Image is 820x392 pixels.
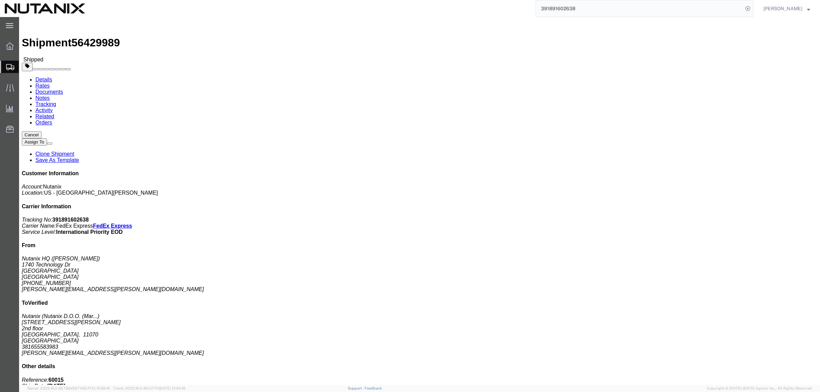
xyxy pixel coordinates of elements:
a: Support [348,386,365,390]
span: [DATE] 10:40:19 [159,386,185,390]
span: [DATE] 10:56:16 [83,386,110,390]
span: Copyright © [DATE]-[DATE] Agistix Inc., All Rights Reserved [707,386,812,391]
button: [PERSON_NAME] [763,4,810,13]
img: logo [5,3,85,14]
input: Search for shipment number, reference number [536,0,743,17]
span: Server: 2025.16.0-82789e55714 [27,386,110,390]
span: Stephanie Guadron [763,5,802,12]
iframe: FS Legacy Container [19,17,820,385]
a: Feedback [365,386,382,390]
span: Client: 2025.16.0-8fc0770 [113,386,185,390]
